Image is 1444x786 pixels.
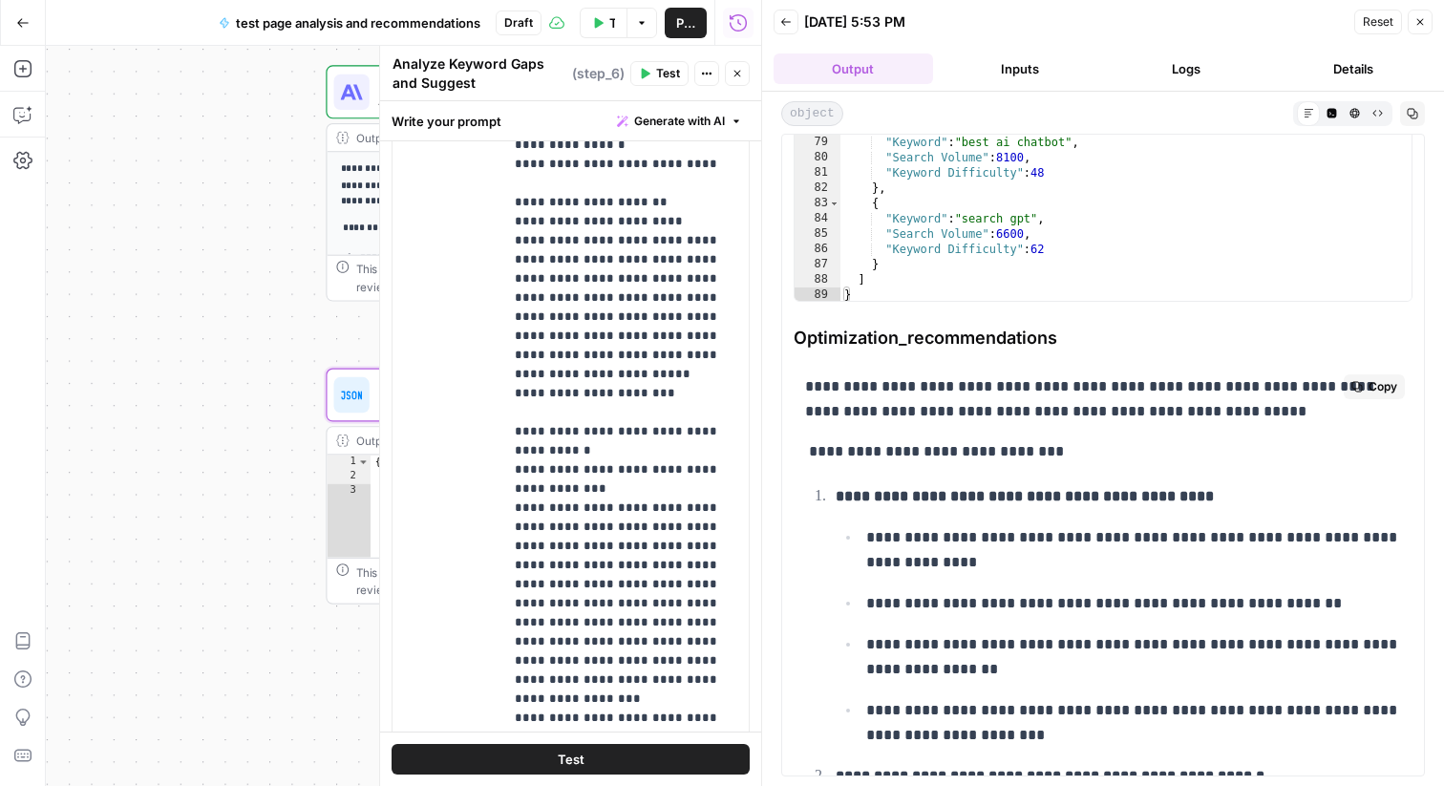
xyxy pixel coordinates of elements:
div: Output [356,129,610,147]
div: 87 [795,257,840,272]
div: Output [356,432,610,450]
button: test page analysis and recommendations [207,8,492,38]
span: Generate with AI [634,113,725,130]
textarea: Analyze Keyword Gaps and Suggest Improvements [393,54,567,112]
span: test page analysis and recommendations [236,13,480,32]
span: ( step_6 ) [572,64,625,83]
button: Inputs [941,53,1100,84]
div: 1 [328,455,371,469]
span: Toggle code folding, rows 83 through 87 [829,196,839,211]
div: 82 [795,181,840,196]
div: 80 [795,150,840,165]
div: 79 [795,135,840,150]
button: Generate with AI [609,109,750,134]
div: 85 [795,226,840,242]
button: Details [1274,53,1433,84]
div: 88 [795,272,840,287]
button: Output [774,53,933,84]
div: 2 [328,470,371,484]
span: Publish [676,13,695,32]
button: Publish [665,8,707,38]
div: 86 [795,242,840,257]
button: Reset [1354,10,1402,34]
div: 83 [795,196,840,211]
span: Copy [1369,378,1397,395]
div: Format JSONFormat OutputStep 7Output{ "status":"success", "content_analysis":"<Summary>\nThis web... [326,369,670,605]
button: Test [630,61,689,86]
span: Optimization_recommendations [794,325,1412,351]
button: Test Workflow [580,8,626,38]
div: This output is too large & has been abbreviated for review. to view the full content. [356,260,661,295]
div: Write your prompt [380,101,761,140]
span: Reset [1363,13,1393,31]
div: EndOutput [326,671,670,725]
span: Draft [504,14,533,32]
span: Test [558,750,584,769]
button: Logs [1107,53,1266,84]
button: Test [392,744,750,775]
div: 89 [795,287,840,303]
span: Test [656,65,680,82]
div: LLM · [PERSON_NAME] 4Analyze Keyword Gaps and Suggest ImprovementsStep 6Output**** **** **** ****... [326,65,670,301]
span: object [781,101,843,126]
div: 81 [795,165,840,181]
span: Toggle code folding, rows 1 through 4 [357,455,370,469]
button: Copy [1344,374,1405,399]
div: 84 [795,211,840,226]
span: Test Workflow [609,13,615,32]
div: This output is too large & has been abbreviated for review. to view the full content. [356,563,661,599]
